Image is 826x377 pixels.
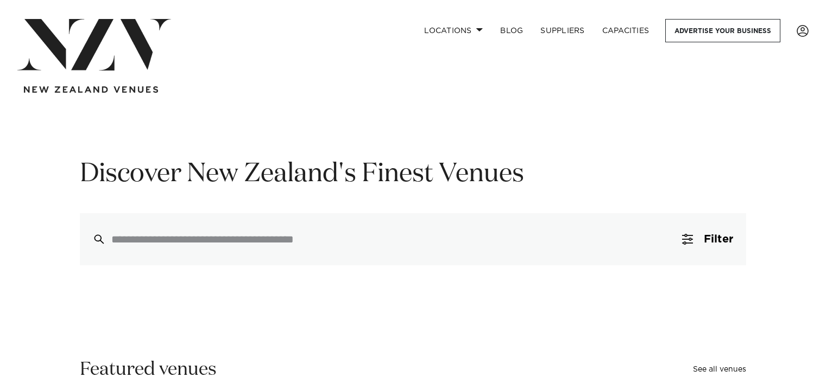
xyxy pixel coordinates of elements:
h1: Discover New Zealand's Finest Venues [80,157,746,191]
img: new-zealand-venues-text.png [24,86,158,93]
a: BLOG [491,19,532,42]
a: SUPPLIERS [532,19,593,42]
a: See all venues [693,366,746,373]
a: Advertise your business [665,19,780,42]
a: Capacities [594,19,658,42]
button: Filter [669,213,746,265]
span: Filter [704,234,733,245]
a: Locations [415,19,491,42]
img: nzv-logo.png [17,19,171,71]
